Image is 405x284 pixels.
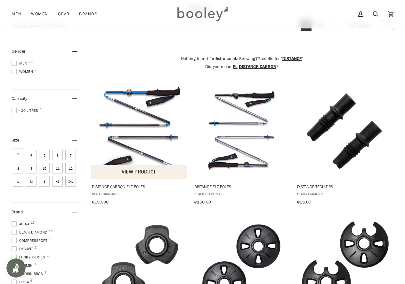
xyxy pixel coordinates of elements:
span: 6 [30,279,32,282]
span: Women [31,11,48,17]
span: Size: 4 [26,150,36,160]
span: Men [12,11,21,17]
span: Size: 8 [13,163,23,173]
img: Black Diamond Distance Tech Tips - Booley Galway [296,83,393,179]
span: Garmin [12,263,35,268]
span: Brand [12,209,23,215]
span: Size: 3 [13,149,23,159]
a: distance [282,56,302,62]
span: - 20 Litres [12,108,40,113]
span: Capacity [12,96,27,102]
span: Gender [12,48,26,54]
span: €150.00 [194,199,211,205]
span: 1 [49,238,51,241]
span: Did you mean: , ? [205,64,279,70]
a: Distance FLZ Poles [193,83,290,207]
span: Size: 12 [65,163,76,173]
span: €190.00 [92,199,109,205]
span: Distance Tech Tips [297,184,392,189]
span: 2 [35,246,36,249]
span: 1 [45,271,46,274]
span: 23 [29,60,33,64]
img: Black Diamond Distance Carbon FLZ Poles Ultra Blue - Booley Galway [91,83,187,179]
span: Black Diamond [297,191,392,196]
img: Booley [174,5,231,23]
span: Size: S [39,176,50,187]
span: Black Diamond [194,191,289,196]
span: Goorin Bros [12,271,45,277]
span: Size: XXL [65,176,76,187]
a: Distance Carbon FLZ Poles [91,83,187,207]
span: 14 [49,229,53,233]
span: 1 [34,263,36,266]
a: View grid mode [301,20,312,31]
span: DYNAFIT [12,246,35,252]
span: Size: 10 [39,163,50,173]
a: Sort options [332,20,393,31]
div: Showing results for " " [12,20,296,31]
span: 10 [31,221,35,224]
span: Size: 11 [52,163,63,173]
span: Nothing found for [181,56,238,62]
div: . [91,48,393,77]
iframe: Button to open loyalty program pop-up [6,258,26,278]
a: distance carbon [239,64,276,70]
span: Black Diamond [12,229,49,235]
span: Gear [58,11,70,17]
span: Size: L [13,176,23,187]
span: Altra [12,221,31,227]
span: Size [12,137,19,143]
b: distance plz [215,56,238,62]
span: Size: M [26,176,36,187]
span: Size: 9 [26,163,36,173]
span: Distance Carbon FLZ Poles [92,184,186,189]
button: View product [91,165,187,179]
span: Size: 5 [39,150,50,160]
span: Distance FLZ Poles [194,184,289,189]
b: 77 [255,56,260,62]
span: 1 [47,254,49,257]
span: 1 [40,108,42,111]
span: Showing results for " " [239,56,303,62]
span: Black Diamond [92,191,186,196]
span: Size: 6 [52,150,63,160]
a: View list mode [314,20,325,31]
span: Size: XS [52,176,63,187]
span: COMPRESSPORT [12,238,49,243]
a: pl [233,64,238,70]
span: Women [12,69,35,74]
span: Men [12,60,29,66]
span: Brands [79,11,98,17]
span: €15.00 [297,199,311,205]
span: Size: 7 [65,150,76,160]
a: Distance Tech Tips [296,83,393,207]
img: Black Diamond Distance FLZ Poles Pewter - Booley Galway [194,83,290,179]
span: 23 [35,69,38,72]
span: Funky Trunks [12,254,47,260]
